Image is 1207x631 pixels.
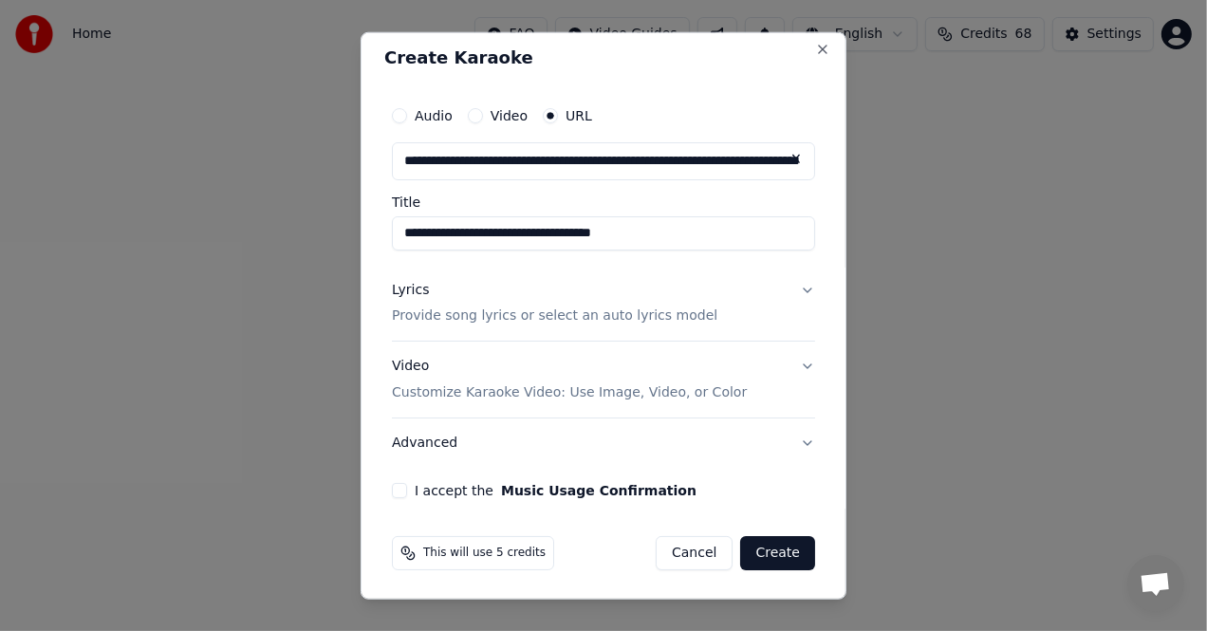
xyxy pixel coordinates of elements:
label: Video [491,108,528,121]
div: Video [392,357,747,402]
button: Create [740,536,815,570]
button: Advanced [392,418,815,468]
p: Provide song lyrics or select an auto lyrics model [392,306,717,325]
button: VideoCustomize Karaoke Video: Use Image, Video, or Color [392,342,815,418]
button: I accept the [501,484,696,497]
label: URL [566,108,592,121]
label: I accept the [415,484,696,497]
label: Audio [415,108,453,121]
button: Cancel [656,536,733,570]
button: LyricsProvide song lyrics or select an auto lyrics model [392,265,815,341]
div: Lyrics [392,280,429,299]
span: This will use 5 credits [423,546,546,561]
p: Customize Karaoke Video: Use Image, Video, or Color [392,383,747,402]
label: Title [392,195,815,208]
h2: Create Karaoke [384,48,823,65]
